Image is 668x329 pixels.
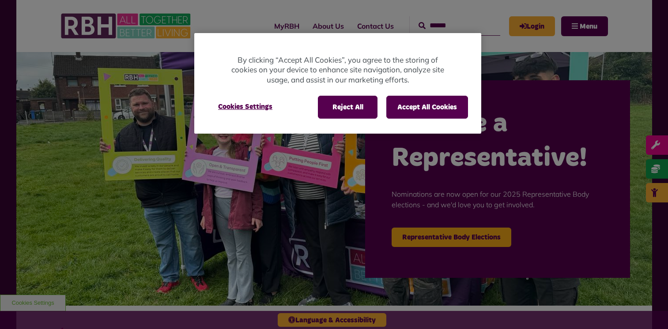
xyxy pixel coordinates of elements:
[386,96,468,119] button: Accept All Cookies
[318,96,377,119] button: Reject All
[194,33,481,134] div: Cookie banner
[194,33,481,134] div: Privacy
[208,96,283,118] button: Cookies Settings
[230,55,446,85] p: By clicking “Accept All Cookies”, you agree to the storing of cookies on your device to enhance s...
